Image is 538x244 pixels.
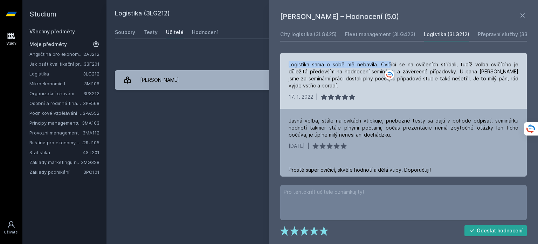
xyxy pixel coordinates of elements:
[29,139,83,146] a: Ruština pro ekonomy - středně pokročilá úroveň 1 (B1)
[4,230,19,235] div: Uživatel
[29,80,84,87] a: Mikroekonomie I
[29,90,83,97] a: Organizační chování
[115,25,135,39] a: Soubory
[29,41,67,48] span: Moje předměty
[81,159,99,165] a: 3MG328
[29,149,83,156] a: Statistika
[144,25,158,39] a: Testy
[83,51,99,57] a: 2AJ212
[166,25,184,39] a: Učitelé
[144,29,158,36] div: Testy
[289,61,518,89] div: Logistika sama o sobě mě nebavila. Cvičící se na cvičeních střídali, tudíž volba cvičícího je důl...
[115,70,530,90] a: [PERSON_NAME] 4 hodnocení 5.0
[83,169,99,175] a: 3PO101
[192,25,218,39] a: Hodnocení
[115,8,449,20] h2: Logistika (3LG212)
[1,28,21,50] a: Study
[29,110,83,117] a: Podnikové vzdělávání v praxi
[29,119,82,126] a: Principy managementu
[29,100,83,107] a: Osobní a rodinné finance
[29,51,83,58] a: Angličtina pro ekonomická studia 2 (B2/C1)
[29,169,83,176] a: Základy podnikání
[82,120,99,126] a: 3MA103
[29,60,84,67] a: Jak psát kvalifikační práci
[83,100,99,106] a: 3PE568
[83,71,99,77] a: 3LG212
[6,41,16,46] div: Study
[289,93,313,100] div: 17. 1. 2022
[115,29,135,36] div: Soubory
[192,29,218,36] div: Hodnocení
[166,29,184,36] div: Učitelé
[29,159,81,166] a: Základy marketingu na internetu
[83,150,99,155] a: 4ST201
[84,61,99,67] a: 33F201
[29,28,75,34] a: Všechny předměty
[29,70,83,77] a: Logistika
[1,217,21,238] a: Uživatel
[83,130,99,136] a: 3MA112
[140,73,179,87] div: [PERSON_NAME]
[316,93,318,100] div: |
[83,91,99,96] a: 3PS212
[29,129,83,136] a: Provozní management
[84,81,99,86] a: 3MI106
[83,110,99,116] a: 3PA552
[83,140,99,145] a: 2RU105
